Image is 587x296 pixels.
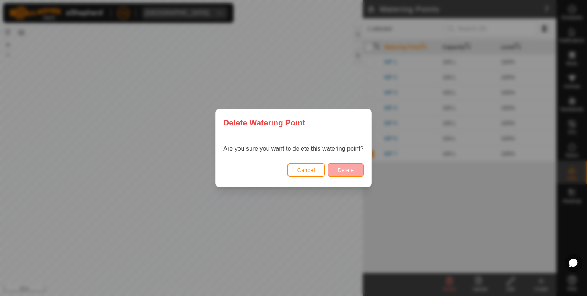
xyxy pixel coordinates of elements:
button: Delete [328,163,363,177]
span: Are you sure you want to delete this watering point? [223,145,363,152]
span: Delete Watering Point [223,117,305,128]
span: Cancel [297,167,315,173]
button: Cancel [287,163,325,177]
span: Delete [337,167,354,173]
